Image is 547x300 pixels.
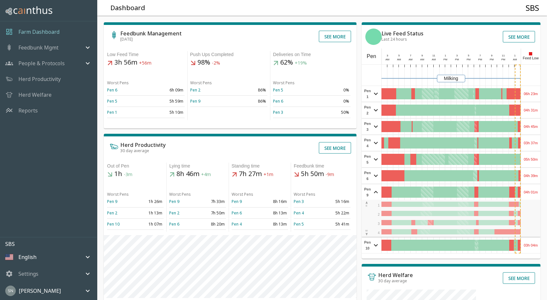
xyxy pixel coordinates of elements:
span: Pen 5 [363,153,372,165]
span: Worst Pens [107,191,129,197]
span: [DATE] [120,36,133,42]
span: Worst Pens [107,80,129,86]
p: SBS [5,240,97,248]
span: -3m [124,171,132,178]
h5: 62% [273,58,351,67]
td: 86% [229,96,267,107]
td: 1h 13m [135,207,164,218]
h5: Dashboard [110,4,145,12]
p: Feedbunk Mgmt [18,44,58,51]
span: 3 [378,222,380,226]
a: Reports [18,107,38,114]
button: See more [503,31,535,43]
a: Pen 1 [107,110,117,115]
td: 0% [312,85,351,96]
span: Worst Pens [273,80,295,86]
p: English [18,253,36,261]
td: 8h 16m [260,196,288,207]
a: Pen 6 [232,210,242,216]
div: Milking [437,75,465,82]
h5: 5h 50m [294,170,350,179]
td: 1h 26m [135,196,164,207]
a: Pen 3 [294,199,304,204]
h5: 8h 46m [169,170,226,179]
span: Last 24 hours [381,36,407,42]
div: Deliveries on Time [273,51,351,58]
span: 2 [378,213,380,216]
td: 8h 13m [260,207,288,218]
div: 5 [466,54,471,58]
div: 7 [408,54,414,58]
h4: SBS [526,3,539,13]
div: 1 [512,54,518,58]
h5: 7h 27m [232,170,288,179]
div: 1 [443,54,448,58]
div: 9 [489,54,495,58]
span: -9m [326,171,334,178]
span: AM [397,58,401,61]
img: 45cffdf61066f8072b93f09263145446 [5,286,16,296]
p: [PERSON_NAME] [19,287,61,295]
a: Pen 2 [169,210,179,216]
span: Pen 9 [363,186,372,198]
div: 3 [454,54,460,58]
div: 5 [396,54,402,58]
td: 50% [312,107,351,118]
span: Pen 6 [363,170,372,182]
a: Herd Productivity [18,75,61,83]
div: Feedbunk time [294,163,350,170]
div: 3 [384,54,390,58]
div: W [365,229,368,236]
a: Pen 6 [107,87,117,93]
span: PM [490,58,494,61]
h6: Herd Welfare [378,272,413,278]
div: 11 [500,54,506,58]
a: Pen 5 [294,221,304,227]
div: Low Feed Time [107,51,185,58]
span: Pen 2 [363,104,372,116]
div: 05h 50m [521,151,540,167]
span: PM [478,58,482,61]
p: Settings [18,270,38,278]
span: Worst Pens [294,191,315,197]
td: 7h 33m [198,196,226,207]
a: Herd Welfare [18,91,52,99]
a: Pen 4 [232,221,242,227]
div: 03h 04m [521,237,540,253]
a: Pen 6 [169,221,179,227]
div: 04h 39m [521,168,540,184]
div: 03h 37m [521,135,540,151]
a: Pen 9 [232,199,242,204]
td: 7h 50m [198,207,226,218]
span: +4m [201,171,211,178]
div: E [365,201,368,208]
span: 30 day average [378,278,407,284]
div: 9 [419,54,425,58]
span: AM [409,58,413,61]
span: AM [432,58,436,61]
td: 8h 20m [198,218,226,230]
h5: 1h [107,170,164,179]
div: 7 [477,54,483,58]
span: Worst Pens [232,191,253,197]
a: Pen 2 [190,87,200,93]
td: 5h 10m [146,107,185,118]
div: 04h 45m [521,119,540,134]
span: +1m [263,171,273,178]
span: -2% [212,60,220,66]
div: Feed Low [521,49,540,64]
span: Worst Pens [169,191,191,197]
p: People & Protocols [18,59,65,67]
span: Pen 3 [363,121,372,132]
div: Pen [362,49,381,64]
td: 5h 59m [146,96,185,107]
div: Out of Pen [107,163,164,170]
a: Farm Dashboard [18,28,59,36]
button: See more [319,142,351,154]
h6: Herd Productivity [120,142,166,148]
div: 04h 31m [521,102,540,118]
span: Pen 4 [363,137,372,149]
td: 5h 16m [322,196,350,207]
